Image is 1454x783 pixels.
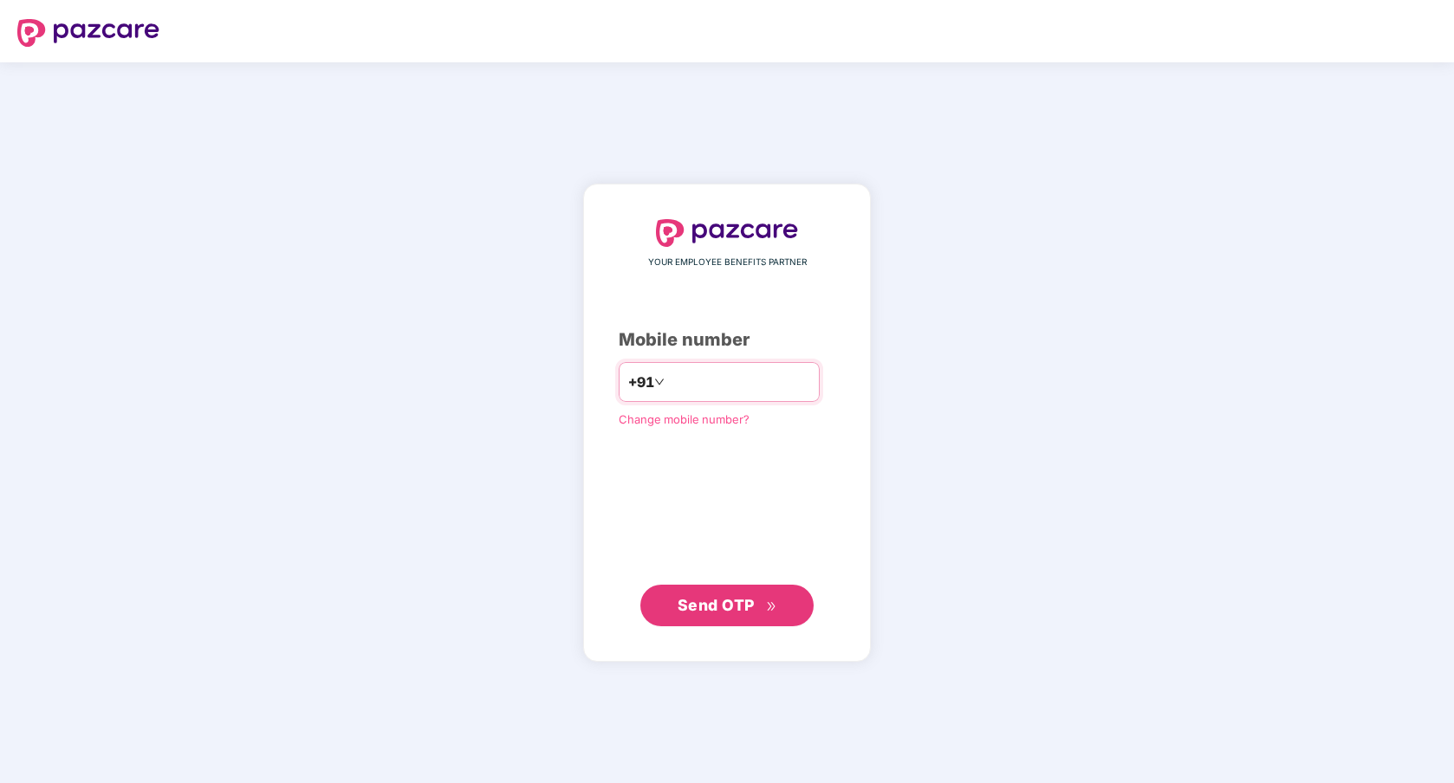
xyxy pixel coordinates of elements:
div: Mobile number [619,327,835,353]
button: Send OTPdouble-right [640,585,814,626]
span: YOUR EMPLOYEE BENEFITS PARTNER [648,256,807,269]
span: down [654,377,665,387]
img: logo [656,219,798,247]
span: Send OTP [678,596,755,614]
a: Change mobile number? [619,412,750,426]
span: +91 [628,372,654,393]
img: logo [17,19,159,47]
span: double-right [766,601,777,612]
